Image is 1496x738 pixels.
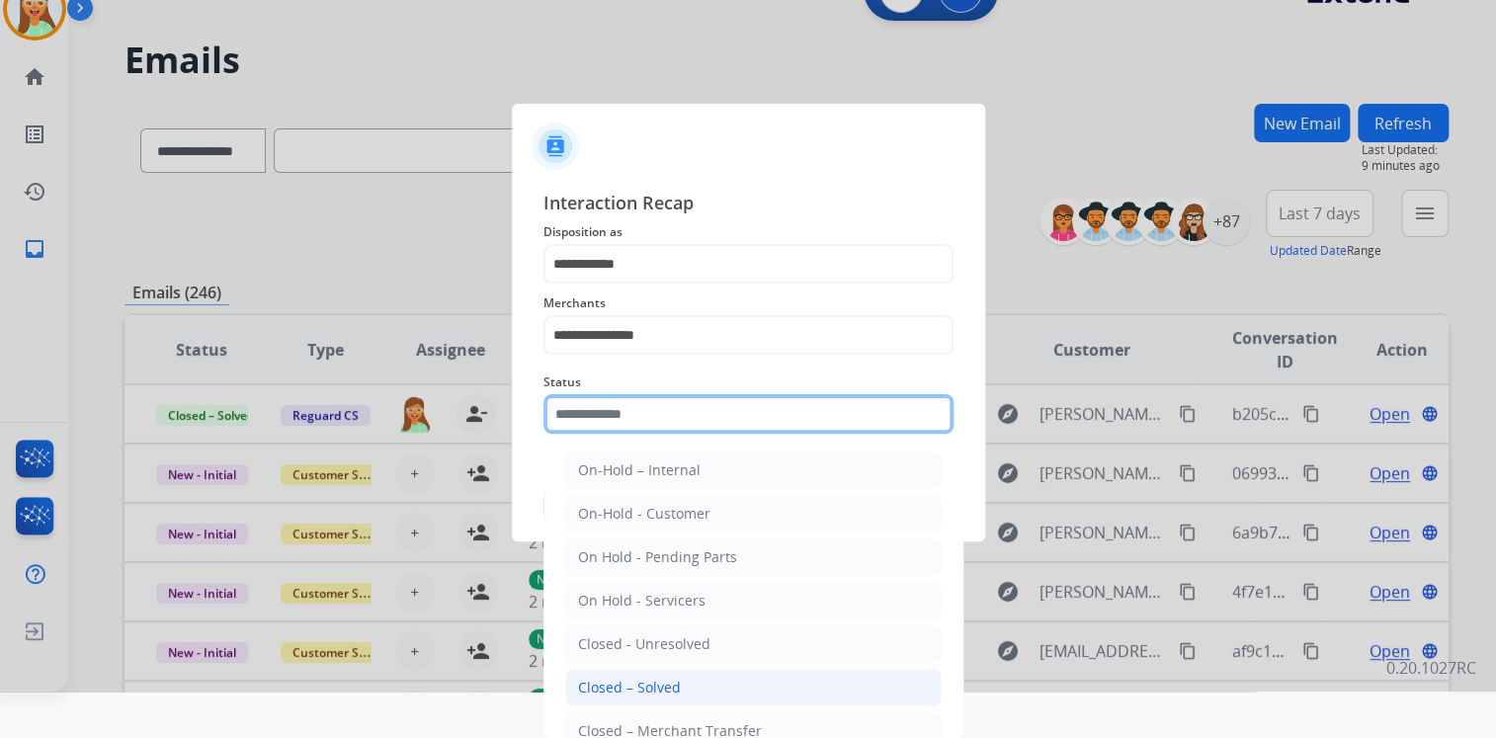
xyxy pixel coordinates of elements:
div: Closed – Solved [578,678,681,697]
p: 0.20.1027RC [1386,656,1476,680]
div: On-Hold – Internal [578,460,701,480]
div: On Hold - Pending Parts [578,547,737,567]
img: contactIcon [532,123,579,170]
div: Closed - Unresolved [578,634,710,654]
span: Interaction Recap [543,189,954,220]
span: Merchants [543,291,954,315]
div: On-Hold - Customer [578,504,710,524]
span: Status [543,370,954,394]
div: On Hold - Servicers [578,591,706,611]
span: Disposition as [543,220,954,244]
